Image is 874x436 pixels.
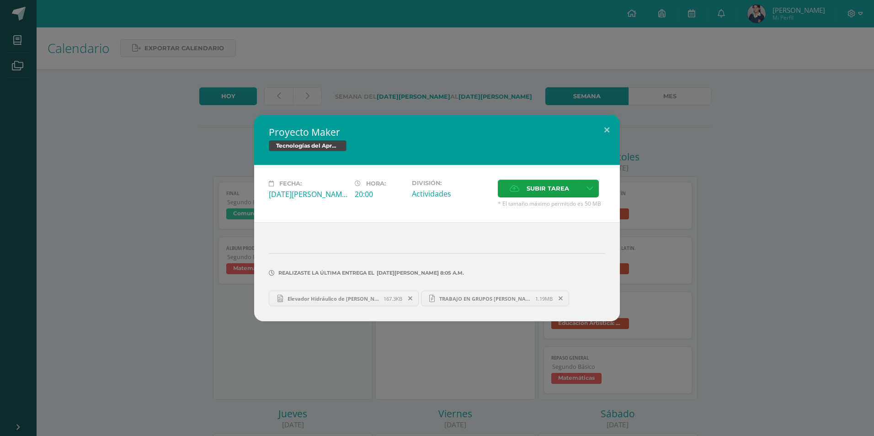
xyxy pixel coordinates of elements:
span: 1.19MB [535,295,553,302]
div: 20:00 [355,189,405,199]
a: Elevador Hidráulico de [PERSON_NAME].png 167.3KB [269,291,419,306]
span: Elevador Hidráulico de [PERSON_NAME].png [283,295,384,302]
div: [DATE][PERSON_NAME] [269,189,347,199]
span: Subir tarea [527,180,569,197]
div: Actividades [412,189,490,199]
span: TRABAJO EN GRUPOS [PERSON_NAME] STEAM COMPUTACION.pptx [435,295,535,302]
span: Realizaste la última entrega el [278,270,374,276]
span: Hora: [366,180,386,187]
span: Remover entrega [403,293,418,303]
span: Tecnologías del Aprendizaje y la Comunicación [269,140,346,151]
a: TRABAJO EN GRUPOS [PERSON_NAME] STEAM COMPUTACION.pptx 1.19MB [421,291,570,306]
button: Close (Esc) [594,115,620,146]
span: * El tamaño máximo permitido es 50 MB [498,200,605,207]
h2: Proyecto Maker [269,126,605,138]
label: División: [412,180,490,186]
span: 167.3KB [384,295,402,302]
span: Fecha: [279,180,302,187]
span: Remover entrega [553,293,569,303]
